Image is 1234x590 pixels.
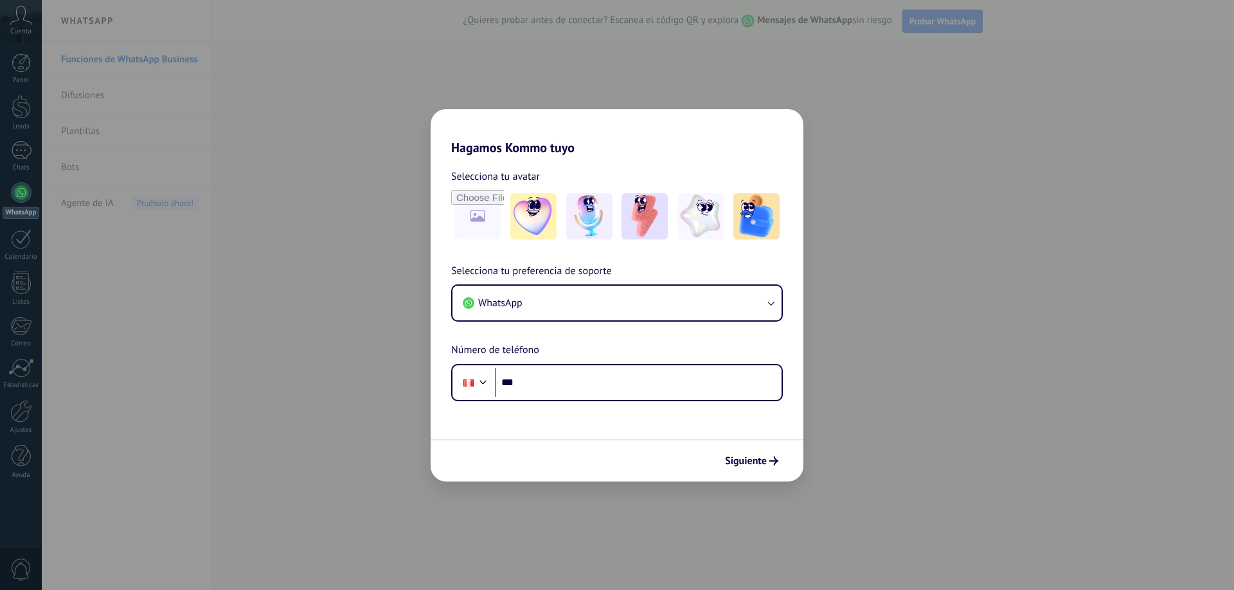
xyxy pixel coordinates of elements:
img: -1.jpeg [510,193,557,239]
button: WhatsApp [452,286,782,320]
span: Selecciona tu preferencia de soporte [451,263,612,280]
span: WhatsApp [478,297,523,309]
img: -4.jpeg [677,193,724,239]
span: Número de teléfono [451,342,539,359]
span: Siguiente [725,456,767,465]
img: -3.jpeg [621,193,668,239]
span: Selecciona tu avatar [451,168,540,185]
img: -2.jpeg [566,193,613,239]
img: -5.jpeg [733,193,780,239]
button: Siguiente [719,450,784,472]
h2: Hagamos Kommo tuyo [431,109,803,155]
div: Peru: + 51 [456,369,481,396]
